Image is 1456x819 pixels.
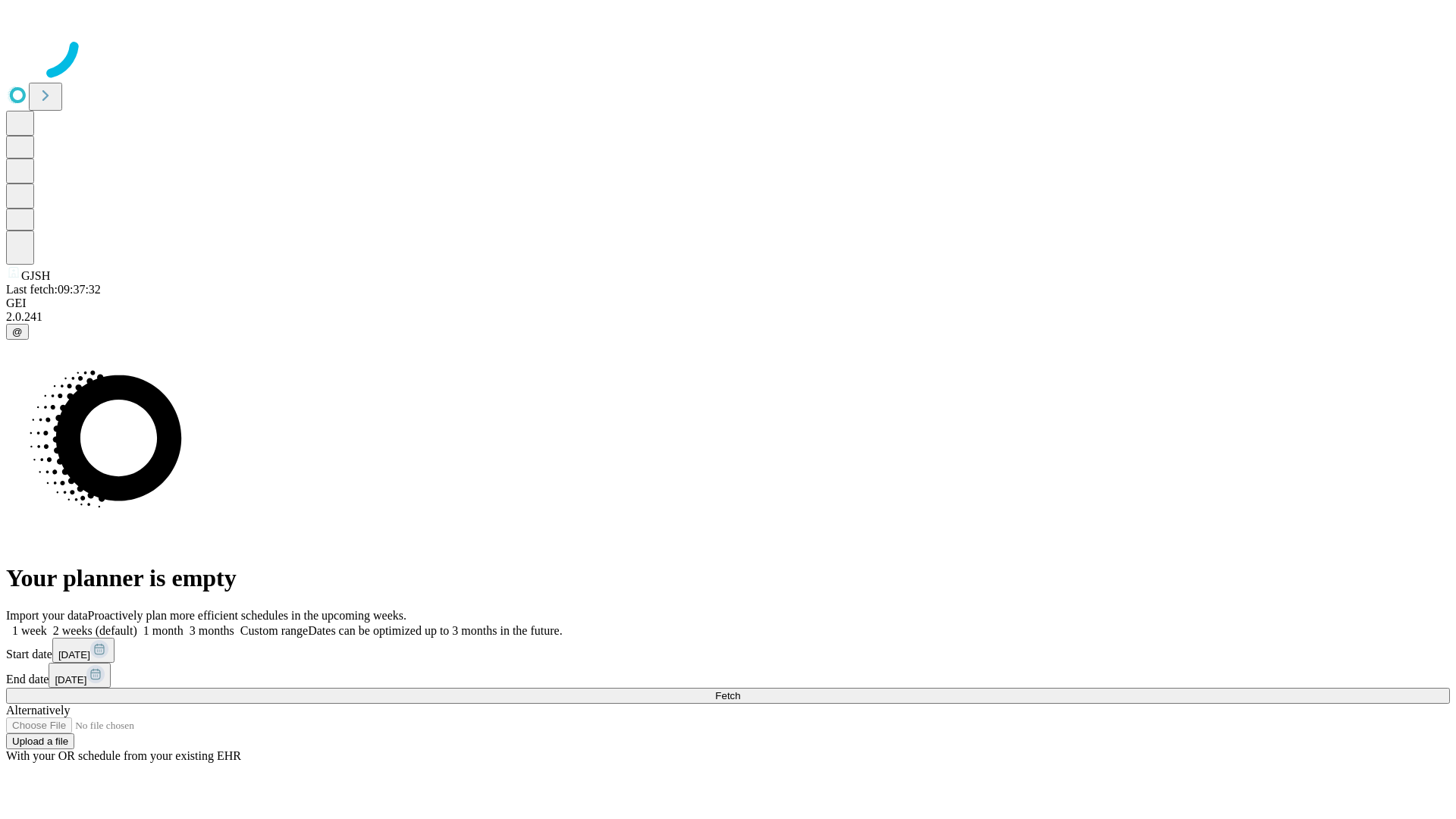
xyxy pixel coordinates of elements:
[6,749,241,762] span: With your OR schedule from your existing EHR
[53,624,137,637] span: 2 weeks (default)
[6,688,1450,704] button: Fetch
[12,624,47,637] span: 1 week
[6,638,1450,663] div: Start date
[715,690,740,701] span: Fetch
[88,609,406,622] span: Proactively plan more efficient schedules in the upcoming weeks.
[308,624,562,637] span: Dates can be optimized up to 3 months in the future.
[52,638,115,663] button: [DATE]
[240,624,308,637] span: Custom range
[55,674,86,686] span: [DATE]
[58,649,90,661] span: [DATE]
[49,663,111,688] button: [DATE]
[6,310,1450,324] div: 2.0.241
[190,624,234,637] span: 3 months
[6,704,70,717] span: Alternatively
[6,733,74,749] button: Upload a file
[6,663,1450,688] div: End date
[6,564,1450,592] h1: Your planner is empty
[6,324,29,340] button: @
[21,269,50,282] span: GJSH
[6,297,1450,310] div: GEI
[143,624,184,637] span: 1 month
[12,326,23,337] span: @
[6,609,88,622] span: Import your data
[6,283,101,296] span: Last fetch: 09:37:32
